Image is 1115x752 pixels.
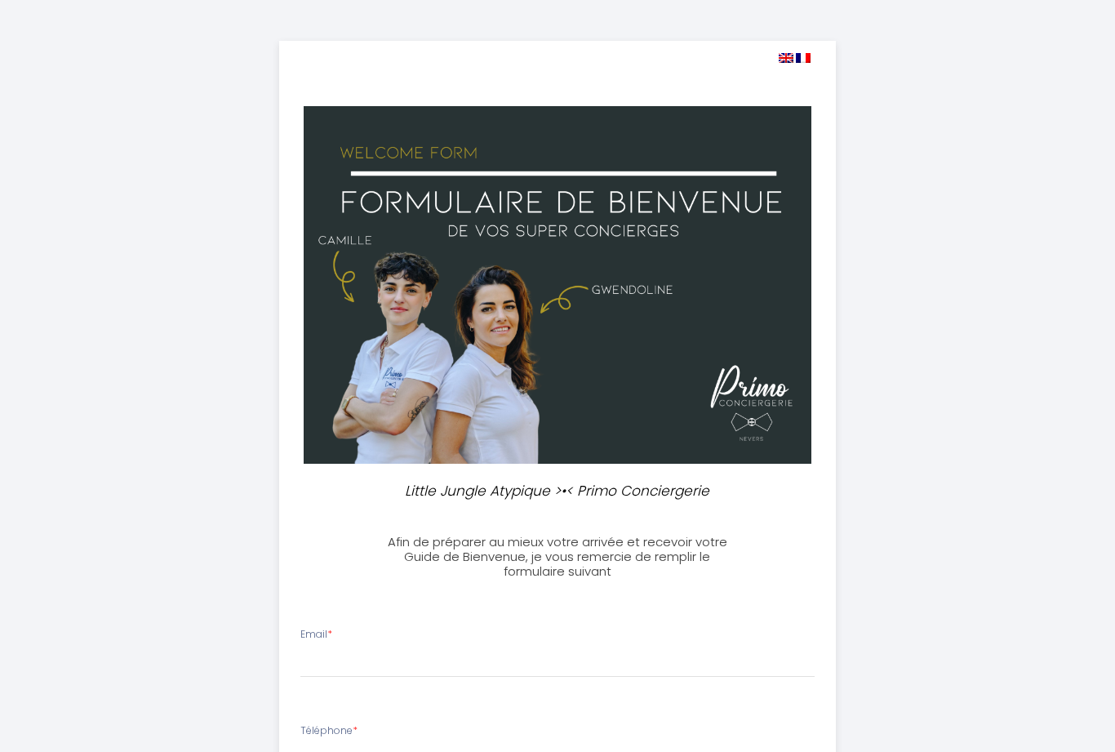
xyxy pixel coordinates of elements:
[300,627,332,643] label: Email
[375,535,739,579] h3: Afin de préparer au mieux votre arrivée et recevoir votre Guide de Bienvenue, je vous remercie de...
[383,480,732,502] p: Little Jungle Atypique >•< Primo Conciergerie
[796,53,811,63] img: fr.png
[779,53,793,63] img: en.png
[300,723,358,739] label: Téléphone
